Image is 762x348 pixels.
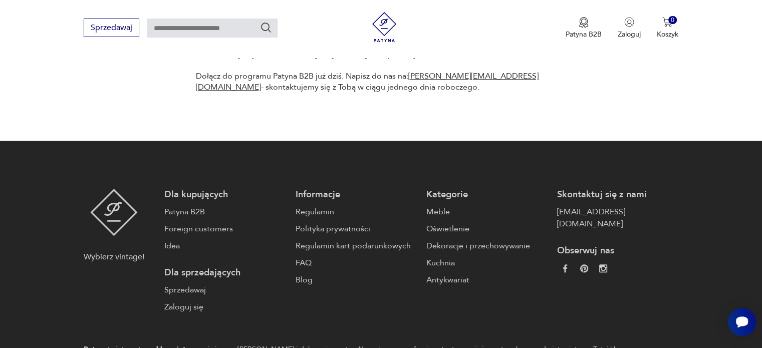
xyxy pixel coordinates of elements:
img: Ikonka użytkownika [624,17,634,27]
p: Obserwuj nas [557,245,678,257]
button: Sprzedawaj [84,19,139,37]
div: 0 [668,16,677,25]
a: Ikona medaluPatyna B2B [566,17,602,39]
a: Sprzedawaj [164,284,285,296]
img: Ikona koszyka [662,17,672,27]
button: Szukaj [260,22,272,34]
a: Regulamin [296,206,416,218]
p: Koszyk [657,30,678,39]
a: Blog [296,274,416,286]
a: Patyna B2B [164,206,285,218]
p: Informacje [296,189,416,201]
p: Wybierz vintage! [84,251,144,263]
p: Dla kupujących [164,189,285,201]
a: Sprzedawaj [84,25,139,32]
a: Zaloguj się [164,301,285,313]
p: Skontaktuj się z nami [557,189,678,201]
p: Kategorie [426,189,547,201]
p: Dla sprzedających [164,267,285,279]
img: c2fd9cf7f39615d9d6839a72ae8e59e5.webp [599,264,607,272]
iframe: Smartsupp widget button [728,308,756,336]
img: Ikona medalu [579,17,589,28]
a: Idea [164,240,285,252]
a: Antykwariat [426,274,547,286]
a: [PERSON_NAME][EMAIL_ADDRESS][DOMAIN_NAME] [196,71,539,93]
img: 37d27d81a828e637adc9f9cb2e3d3a8a.webp [580,264,588,272]
button: Zaloguj [618,17,641,39]
a: Regulamin kart podarunkowych [296,240,416,252]
a: Kuchnia [426,257,547,269]
button: 0Koszyk [657,17,678,39]
a: Dekoracje i przechowywanie [426,240,547,252]
img: Patyna - sklep z meblami i dekoracjami vintage [90,189,138,236]
img: Patyna - sklep z meblami i dekoracjami vintage [369,12,399,42]
p: Patyna B2B [566,30,602,39]
button: Patyna B2B [566,17,602,39]
a: Polityka prywatności [296,223,416,235]
p: Zaloguj [618,30,641,39]
p: Dołącz do programu Patyna B2B już dziś. Napisz do nas na: - skontaktujemy się z Tobą w ciągu jedn... [196,71,567,93]
a: [EMAIL_ADDRESS][DOMAIN_NAME] [557,206,678,230]
a: FAQ [296,257,416,269]
img: da9060093f698e4c3cedc1453eec5031.webp [561,264,569,272]
a: Foreign customers [164,223,285,235]
a: Meble [426,206,547,218]
a: Oświetlenie [426,223,547,235]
